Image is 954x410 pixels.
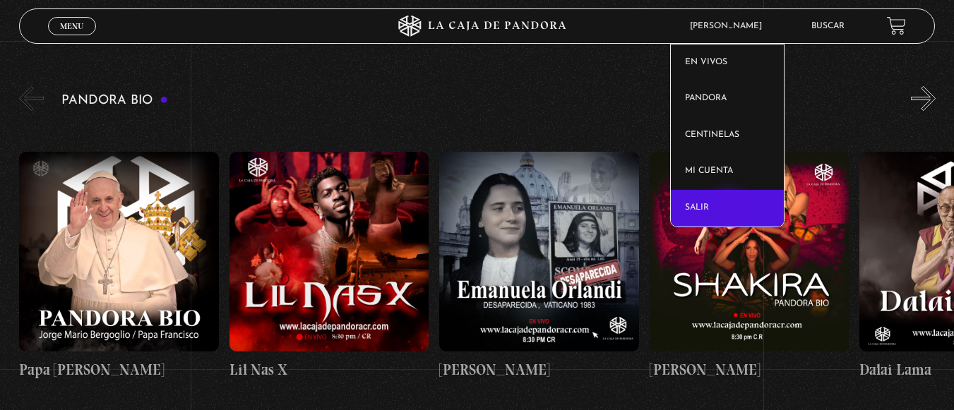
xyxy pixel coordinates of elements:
[439,358,639,381] h4: [PERSON_NAME]
[55,33,88,43] span: Cerrar
[229,358,429,381] h4: Lil Nas X
[811,22,845,30] a: Buscar
[650,358,849,381] h4: [PERSON_NAME]
[911,86,936,111] button: Next
[671,190,784,227] a: Salir
[887,16,906,35] a: View your shopping cart
[671,44,784,81] a: En vivos
[671,117,784,154] a: Centinelas
[19,86,44,111] button: Previous
[671,80,784,117] a: Pandora
[671,153,784,190] a: Mi cuenta
[19,358,219,381] h4: Papa [PERSON_NAME]
[60,22,83,30] span: Menu
[683,22,776,30] span: [PERSON_NAME]
[61,94,168,107] h3: Pandora Bio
